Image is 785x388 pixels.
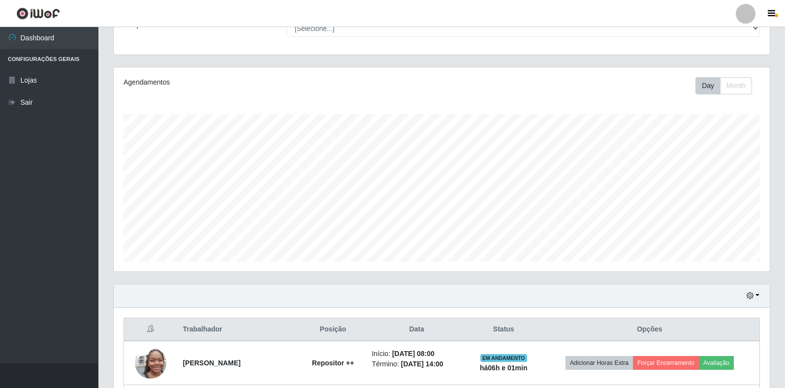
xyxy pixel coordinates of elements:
th: Data [366,318,467,341]
button: Day [695,77,721,94]
strong: Repositor ++ [312,359,354,367]
th: Status [468,318,540,341]
button: Adicionar Horas Extra [565,356,633,370]
li: Término: [372,359,461,369]
th: Trabalhador [177,318,300,341]
th: Posição [300,318,366,341]
li: Início: [372,349,461,359]
th: Opções [540,318,760,341]
strong: [PERSON_NAME] [183,359,240,367]
div: Agendamentos [124,77,380,88]
strong: há 06 h e 01 min [480,364,528,372]
button: Month [720,77,752,94]
time: [DATE] 14:00 [401,360,443,368]
time: [DATE] 08:00 [392,350,435,358]
div: Toolbar with button groups [695,77,760,94]
button: Forçar Encerramento [633,356,699,370]
span: EM ANDAMENTO [480,354,527,362]
button: Avaliação [699,356,734,370]
img: CoreUI Logo [16,7,60,20]
div: First group [695,77,752,94]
